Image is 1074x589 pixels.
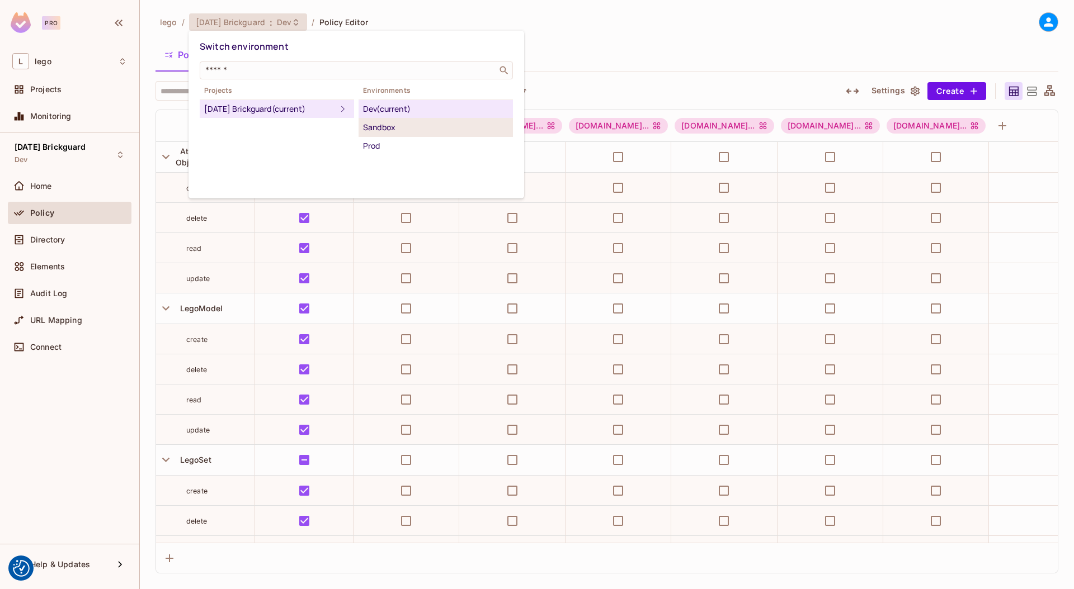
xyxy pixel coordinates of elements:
[200,86,354,95] span: Projects
[204,102,336,116] div: [DATE] Brickguard (current)
[13,560,30,577] button: Consent Preferences
[13,560,30,577] img: Revisit consent button
[363,121,508,134] div: Sandbox
[363,139,508,153] div: Prod
[359,86,513,95] span: Environments
[363,102,508,116] div: Dev (current)
[200,40,289,53] span: Switch environment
